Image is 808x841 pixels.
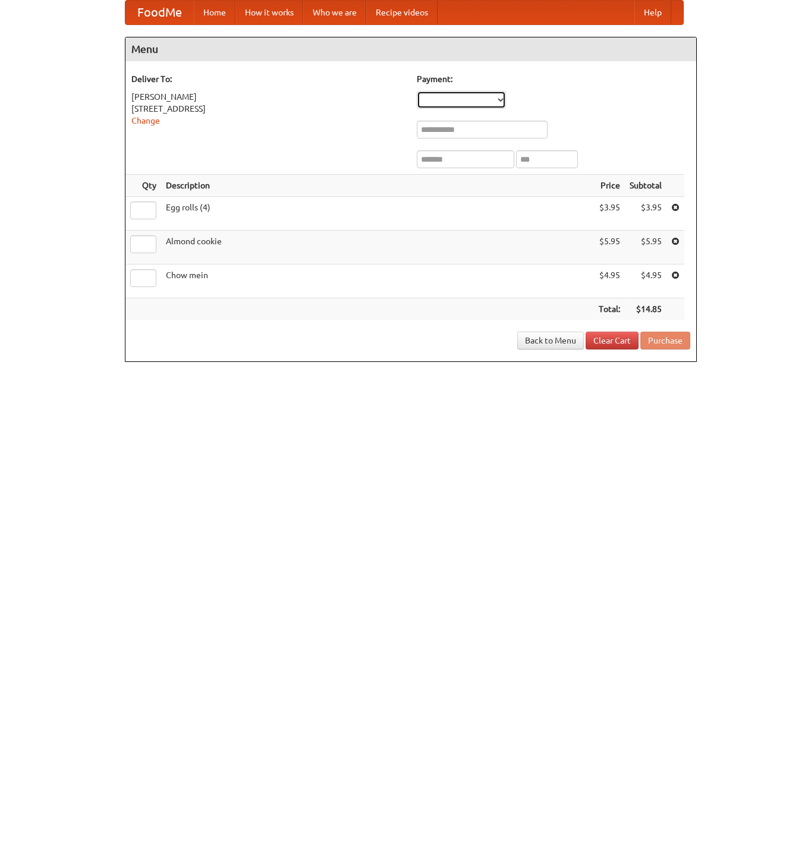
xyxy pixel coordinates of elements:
button: Purchase [640,332,690,349]
a: Home [194,1,235,24]
h5: Payment: [417,73,690,85]
a: Change [131,116,160,125]
a: Clear Cart [586,332,639,349]
td: $3.95 [594,197,625,231]
td: $5.95 [625,231,666,264]
div: [STREET_ADDRESS] [131,103,405,115]
h5: Deliver To: [131,73,405,85]
th: $14.85 [625,298,666,320]
th: Price [594,175,625,197]
td: Egg rolls (4) [161,197,594,231]
td: Almond cookie [161,231,594,264]
td: Chow mein [161,264,594,298]
div: [PERSON_NAME] [131,91,405,103]
a: How it works [235,1,303,24]
a: Recipe videos [366,1,438,24]
td: $4.95 [625,264,666,298]
td: $3.95 [625,197,666,231]
a: Back to Menu [517,332,584,349]
a: Help [634,1,671,24]
th: Description [161,175,594,197]
a: Who we are [303,1,366,24]
th: Subtotal [625,175,666,197]
th: Qty [125,175,161,197]
td: $4.95 [594,264,625,298]
a: FoodMe [125,1,194,24]
h4: Menu [125,37,696,61]
th: Total: [594,298,625,320]
td: $5.95 [594,231,625,264]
